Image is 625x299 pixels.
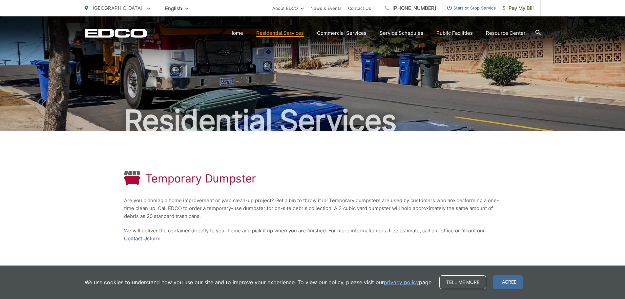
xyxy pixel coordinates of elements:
a: Tell me more [439,275,486,289]
span: Pay My Bill [503,4,534,12]
h2: Residential Services [85,104,541,137]
p: We will deliver the container directly to your home and pick it up when you are finished. For mor... [124,227,501,243]
a: Public Facilities [436,29,473,37]
a: Commercial Services [317,29,366,37]
span: [GEOGRAPHIC_DATA] [93,5,142,11]
p: We use cookies to understand how you use our site and to improve your experience. To view our pol... [85,278,433,286]
a: privacy policy [384,278,419,286]
a: Service Schedules [380,29,423,37]
a: Home [229,29,243,37]
a: Contact Us [124,235,150,243]
a: About EDCO [272,4,304,12]
p: Are you planning a home improvement or yard clean-up project? Get a bin to throw it in! Temporary... [124,197,501,220]
h1: Temporary Dumpster [145,172,256,185]
a: Contact Us [348,4,371,12]
a: Residential Services [256,29,304,37]
a: Resource Center [486,29,526,37]
a: News & Events [310,4,342,12]
a: EDCD logo. Return to the homepage. [85,29,147,38]
span: I agree [493,275,523,289]
span: English [160,3,193,14]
